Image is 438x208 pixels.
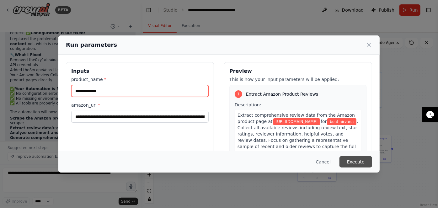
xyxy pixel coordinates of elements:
[327,118,356,125] span: Variable: product_name
[321,119,327,124] span: for
[238,113,355,124] span: Extract comprehensive review data from the Amazon product page at
[71,76,209,83] label: product_name
[246,91,318,97] span: Extract Amazon Product Reviews
[71,67,209,75] h3: Inputs
[339,156,372,168] button: Execute
[311,156,336,168] button: Cancel
[235,102,261,107] span: Description:
[71,102,209,108] label: amazon_url
[273,118,320,125] span: Variable: amazon_url
[235,90,242,98] div: 1
[66,40,117,49] h2: Run parameters
[229,67,367,75] h3: Preview
[229,76,367,83] p: This is how your input parameters will be applied:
